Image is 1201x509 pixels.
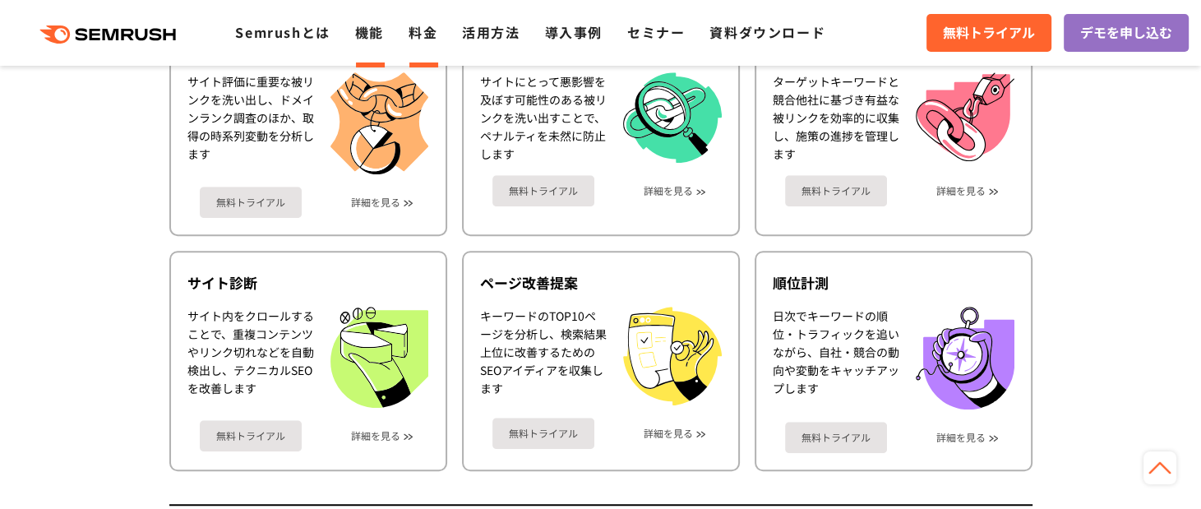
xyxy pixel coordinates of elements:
div: サイト内をクロールすることで、重複コンテンツやリンク切れなどを自動検出し、テクニカルSEOを改善します [187,307,314,408]
img: 被リンク分析 [330,72,429,174]
a: 無料トライアル [926,14,1051,52]
a: 資料ダウンロード [709,22,825,42]
img: 順位計測 [916,307,1014,410]
a: 無料トライアル [492,418,594,449]
a: 機能 [355,22,384,42]
div: 順位計測 [773,273,1014,293]
a: 詳細を見る [936,432,986,443]
a: 無料トライアル [200,420,302,451]
span: 無料トライアル [943,22,1035,44]
div: ターゲットキーワードと競合他社に基づき有益な被リンクを効率的に収集し、施策の進捗を管理します [773,72,899,163]
a: 詳細を見る [936,185,986,197]
img: ページ改善提案 [623,307,722,405]
span: デモを申し込む [1080,22,1172,44]
a: デモを申し込む [1064,14,1189,52]
a: 無料トライアル [492,175,594,206]
div: ページ改善提案 [480,273,722,293]
img: 被リンク診断 [623,72,722,164]
a: 無料トライアル [785,175,887,206]
div: サイトにとって悪影響を及ぼす可能性のある被リンクを洗い出すことで、ペナルティを未然に防止します [480,72,607,164]
div: キーワードのTOP10ページを分析し、検索結果上位に改善するためのSEOアイディアを収集します [480,307,607,405]
a: 活用方法 [462,22,520,42]
img: 被リンク獲得 [916,72,1014,161]
a: 詳細を見る [644,185,693,197]
div: サイト診断 [187,273,429,293]
a: 料金 [409,22,437,42]
a: 詳細を見る [644,428,693,439]
div: サイト評価に重要な被リンクを洗い出し、ドメインランク調査のほか、取得の時系列変動を分析します [187,72,314,174]
img: サイト診断 [330,307,428,408]
a: 詳細を見る [351,430,400,442]
a: 導入事例 [545,22,603,42]
a: 無料トライアル [200,187,302,218]
a: セミナー [627,22,685,42]
a: Semrushとは [235,22,330,42]
a: 無料トライアル [785,422,887,453]
div: 日次でキーワードの順位・トラフィックを追いながら、自社・競合の動向や変動をキャッチアップします [773,307,899,410]
a: 詳細を見る [351,197,400,208]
